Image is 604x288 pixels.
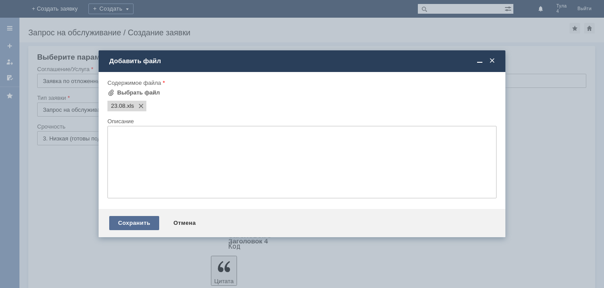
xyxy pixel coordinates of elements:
[109,57,497,65] div: Добавить файл
[107,80,495,86] div: Содержимое файла
[107,118,495,124] div: Описание
[475,57,484,65] span: Свернуть (Ctrl + M)
[4,4,129,18] div: Прошу удалить оч за 23.08. Заранее спасибо!
[111,102,126,110] span: 23.08.xls
[126,102,134,110] span: 23.08.xls
[488,57,497,65] span: Закрыть
[117,89,160,96] div: Выбрать файл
